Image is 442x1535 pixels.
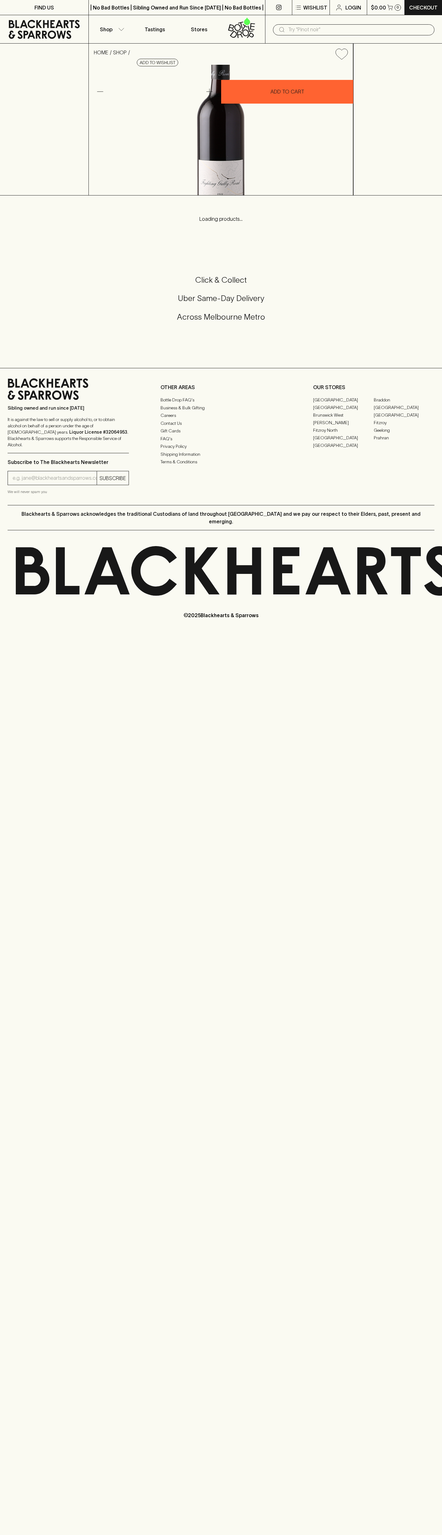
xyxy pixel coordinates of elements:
[313,419,374,426] a: [PERSON_NAME]
[34,4,54,11] p: FIND US
[160,427,282,435] a: Gift Cards
[113,50,127,55] a: SHOP
[145,26,165,33] p: Tastings
[69,430,127,435] strong: Liquor License #32064953
[12,510,430,525] p: Blackhearts & Sparrows acknowledges the traditional Custodians of land throughout [GEOGRAPHIC_DAT...
[160,435,282,442] a: FAQ's
[191,26,207,33] p: Stores
[133,15,177,43] a: Tastings
[8,416,129,448] p: It is against the law to sell or supply alcohol to, or to obtain alcohol on behalf of a person un...
[313,411,374,419] a: Brunswick West
[345,4,361,11] p: Login
[313,383,434,391] p: OUR STORES
[409,4,438,11] p: Checkout
[303,4,327,11] p: Wishlist
[8,312,434,322] h5: Across Melbourne Metro
[374,419,434,426] a: Fitzroy
[288,25,429,35] input: Try "Pinot noir"
[333,46,350,62] button: Add to wishlist
[94,50,108,55] a: HOME
[13,473,97,483] input: e.g. jane@blackheartsandsparrows.com.au
[177,15,221,43] a: Stores
[6,215,436,223] p: Loading products...
[374,411,434,419] a: [GEOGRAPHIC_DATA]
[160,404,282,412] a: Business & Bulk Gifting
[160,412,282,419] a: Careers
[160,396,282,404] a: Bottle Drop FAQ's
[313,404,374,411] a: [GEOGRAPHIC_DATA]
[8,405,129,411] p: Sibling owned and run since [DATE]
[89,15,133,43] button: Shop
[8,250,434,355] div: Call to action block
[313,434,374,442] a: [GEOGRAPHIC_DATA]
[8,458,129,466] p: Subscribe to The Blackhearts Newsletter
[374,404,434,411] a: [GEOGRAPHIC_DATA]
[160,450,282,458] a: Shipping Information
[313,442,374,449] a: [GEOGRAPHIC_DATA]
[397,6,399,9] p: 0
[160,383,282,391] p: OTHER AREAS
[270,88,304,95] p: ADD TO CART
[137,59,178,66] button: Add to wishlist
[160,458,282,466] a: Terms & Conditions
[100,26,112,33] p: Shop
[160,419,282,427] a: Contact Us
[97,471,129,485] button: SUBSCRIBE
[160,443,282,450] a: Privacy Policy
[100,474,126,482] p: SUBSCRIBE
[221,80,353,104] button: ADD TO CART
[374,396,434,404] a: Braddon
[313,426,374,434] a: Fitzroy North
[313,396,374,404] a: [GEOGRAPHIC_DATA]
[8,275,434,285] h5: Click & Collect
[374,434,434,442] a: Prahran
[8,489,129,495] p: We will never spam you
[374,426,434,434] a: Geelong
[371,4,386,11] p: $0.00
[8,293,434,304] h5: Uber Same-Day Delivery
[89,65,353,195] img: 31123.png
